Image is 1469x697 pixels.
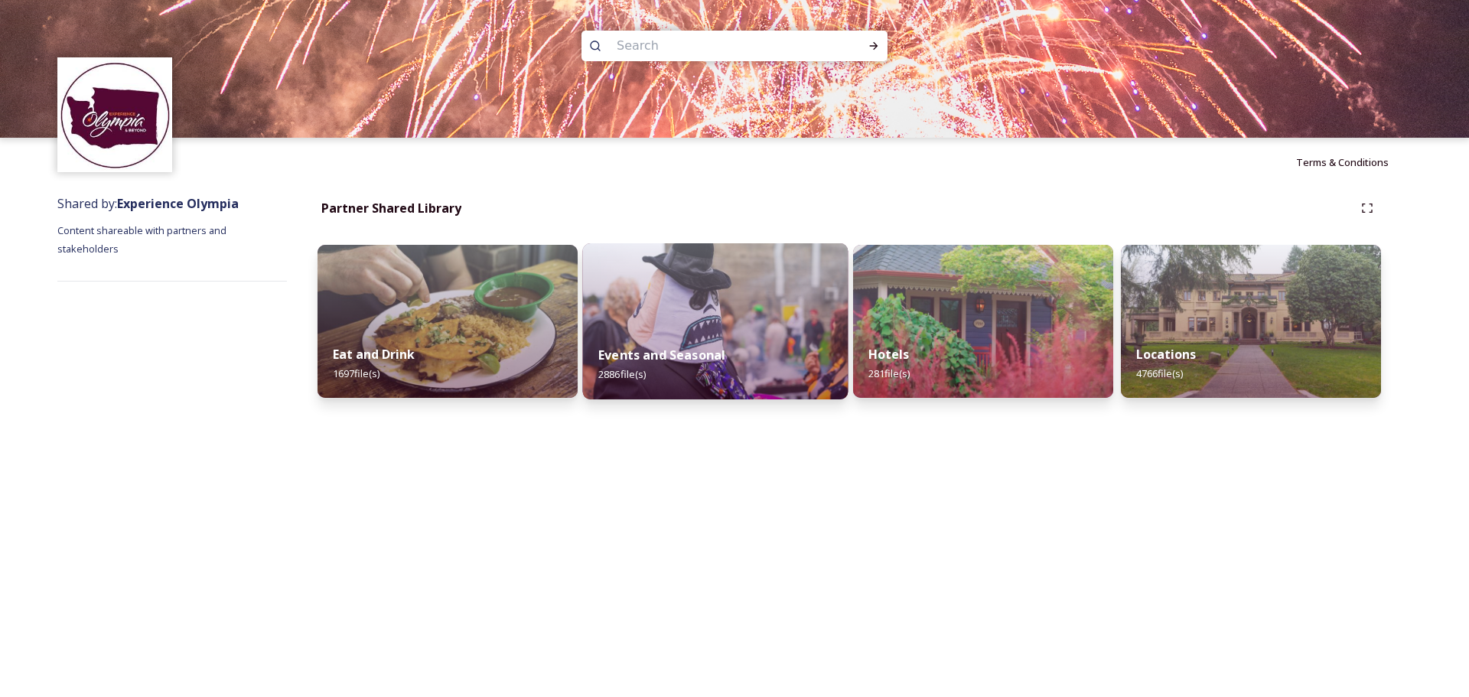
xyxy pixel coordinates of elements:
[583,243,849,399] img: 01dfedb3-f9ab-4218-ac58-566c60a655a5.jpg
[598,367,646,381] span: 2886 file(s)
[1296,153,1412,171] a: Terms & Conditions
[868,346,909,363] strong: Hotels
[1121,245,1381,398] img: 1a6aefa4-f8a4-4c7b-b265-d8a594f9ce8f.jpg
[598,347,725,363] strong: Events and Seasonal
[321,200,461,217] strong: Partner Shared Library
[60,60,171,171] img: download.jpeg
[1136,366,1183,380] span: 4766 file(s)
[57,195,239,212] span: Shared by:
[318,245,578,398] img: a0e002fa-8ac6-45f8-808f-2eff4e864581.jpg
[1136,346,1196,363] strong: Locations
[333,366,379,380] span: 1697 file(s)
[333,346,415,363] strong: Eat and Drink
[117,195,239,212] strong: Experience Olympia
[609,29,819,63] input: Search
[57,223,229,256] span: Content shareable with partners and stakeholders
[1296,155,1389,169] span: Terms & Conditions
[853,245,1113,398] img: 89a5bdf1-4903-4510-b079-5b495e2b74da.jpg
[868,366,910,380] span: 281 file(s)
